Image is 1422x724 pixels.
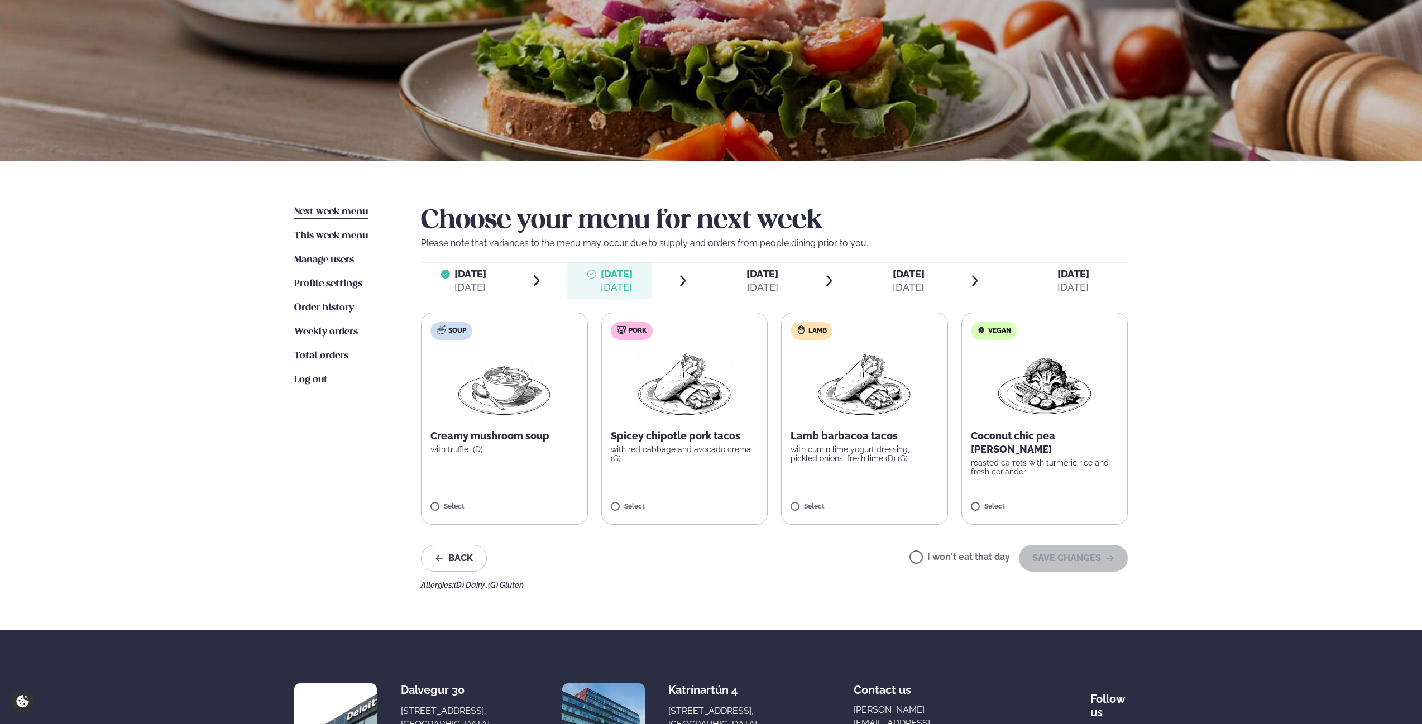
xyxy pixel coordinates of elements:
[430,445,578,454] p: with truffle (D)
[11,690,34,713] a: Cookie settings
[294,301,354,315] a: Order history
[294,255,354,265] span: Manage users
[629,327,647,335] span: Pork
[797,325,806,334] img: Lamb.svg
[294,327,358,337] span: Weekly orders
[294,205,368,219] a: Next week menu
[294,231,368,241] span: This week menu
[454,268,486,280] span: [DATE]
[988,327,1011,335] span: Vegan
[294,375,328,385] span: Log out
[893,281,925,294] div: [DATE]
[421,205,1128,237] h2: Choose your menu for next week
[995,349,1094,420] img: Vegan.png
[454,581,488,589] span: (D) Dairy ,
[746,281,778,294] div: [DATE]
[635,349,734,420] img: Wraps.png
[421,237,1128,250] p: Please note that variances to the menu may occur due to supply and orders from people dining prio...
[971,458,1119,476] p: roasted carrots with turmeric rice and fresh coriander
[1090,683,1128,719] div: Follow us
[668,683,757,697] div: Katrínartún 4
[611,445,759,463] p: with red cabbage and avocado crema (G)
[448,327,466,335] span: Soup
[611,429,759,443] p: Spicey chipotle pork tacos
[746,268,778,280] span: [DATE]
[454,281,486,294] div: [DATE]
[294,207,368,217] span: Next week menu
[430,429,578,443] p: Creamy mushroom soup
[294,229,368,243] a: This week menu
[791,445,939,463] p: with cumin lime yogurt dressing, pickled onions, fresh lime (D) (G)
[1057,281,1089,294] div: [DATE]
[1057,268,1089,280] span: [DATE]
[294,325,358,339] a: Weekly orders
[294,277,362,291] a: Profile settings
[854,674,911,697] span: Contact us
[617,325,626,334] img: pork.svg
[601,268,633,280] span: [DATE]
[791,429,939,443] p: Lamb barbacoa tacos
[488,581,524,589] span: (G) Gluten
[401,683,490,697] div: Dalvegur 30
[294,279,362,289] span: Profile settings
[455,349,553,420] img: Soup.png
[294,351,348,361] span: Total orders
[421,581,1128,589] div: Allergies:
[1019,545,1128,572] button: SAVE CHANGES
[808,327,827,335] span: Lamb
[815,349,913,420] img: Wraps.png
[294,349,348,363] a: Total orders
[294,373,328,387] a: Log out
[893,268,925,280] span: [DATE]
[971,429,1119,456] p: Coconut chic pea [PERSON_NAME]
[421,545,487,572] button: Back
[294,253,354,267] a: Manage users
[976,325,985,334] img: Vegan.svg
[601,281,633,294] div: [DATE]
[437,325,446,334] img: soup.svg
[294,303,354,313] span: Order history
